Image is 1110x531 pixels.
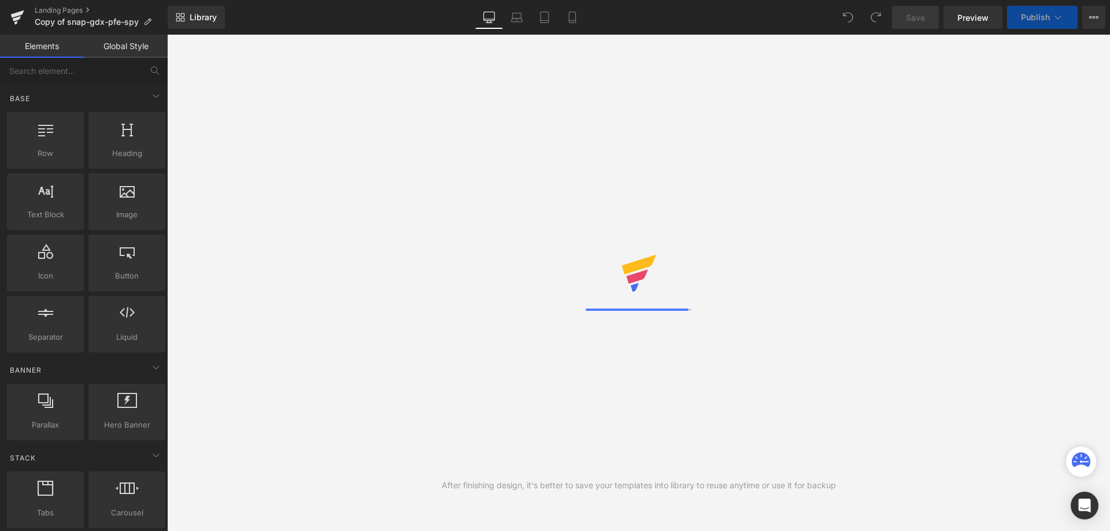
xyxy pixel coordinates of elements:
a: New Library [168,6,225,29]
a: Landing Pages [35,6,168,15]
span: Publish [1021,13,1050,22]
div: Open Intercom Messenger [1071,492,1098,519]
a: Preview [943,6,1002,29]
span: Banner [9,365,43,376]
span: Hero Banner [92,419,162,431]
a: Tablet [531,6,558,29]
a: Desktop [475,6,503,29]
a: Global Style [84,35,168,58]
span: Parallax [10,419,80,431]
span: Image [92,209,162,221]
button: Undo [837,6,860,29]
span: Base [9,93,31,104]
a: Mobile [558,6,586,29]
span: Tabs [10,507,80,519]
span: Copy of snap-gdx-pfe-spy [35,17,139,27]
span: Separator [10,331,80,343]
span: Row [10,147,80,159]
span: Button [92,270,162,282]
div: After finishing design, it's better to save your templates into library to reuse anytime or use i... [442,479,836,492]
span: Liquid [92,331,162,343]
span: Save [906,12,925,24]
span: Stack [9,452,37,463]
button: More [1082,6,1105,29]
span: Preview [957,12,989,24]
button: Redo [864,6,887,29]
button: Publish [1007,6,1078,29]
a: Laptop [503,6,531,29]
span: Text Block [10,209,80,221]
span: Carousel [92,507,162,519]
span: Icon [10,270,80,282]
span: Heading [92,147,162,159]
span: Library [190,12,217,23]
